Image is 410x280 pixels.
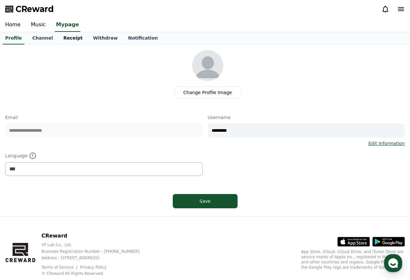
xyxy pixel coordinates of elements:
button: Save [173,194,238,208]
a: Settings [84,206,124,222]
p: Address : [STREET_ADDRESS] [41,255,150,261]
a: Edit Information [368,140,405,147]
p: CReward [41,232,150,240]
label: Change Profile Image [174,86,241,99]
a: Music [26,18,51,32]
p: Business Registration Number : [PHONE_NUMBER] [41,249,150,254]
a: Home [2,206,43,222]
a: Privacy Policy [80,265,107,270]
p: YP Lab Co., Ltd. [41,242,150,248]
a: Notification [123,32,163,44]
p: App Store, iCloud, iCloud Drive, and iTunes Store are service marks of Apple Inc., registered in ... [301,249,405,270]
span: Messages [54,216,73,221]
a: Terms of Service [41,265,78,270]
a: Mypage [55,18,80,32]
a: Messages [43,206,84,222]
span: CReward [16,4,54,14]
a: CReward [5,4,54,14]
a: Withdraw [88,32,123,44]
span: Settings [96,215,112,221]
p: Language [5,152,203,160]
span: Home [17,215,28,221]
img: profile_image [192,50,223,81]
a: Receipt [58,32,88,44]
a: Channel [27,32,58,44]
p: © CReward All Rights Reserved. [41,271,150,276]
p: Username [208,114,405,121]
div: Save [186,198,225,204]
a: Profile [3,32,24,44]
p: Email [5,114,203,121]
